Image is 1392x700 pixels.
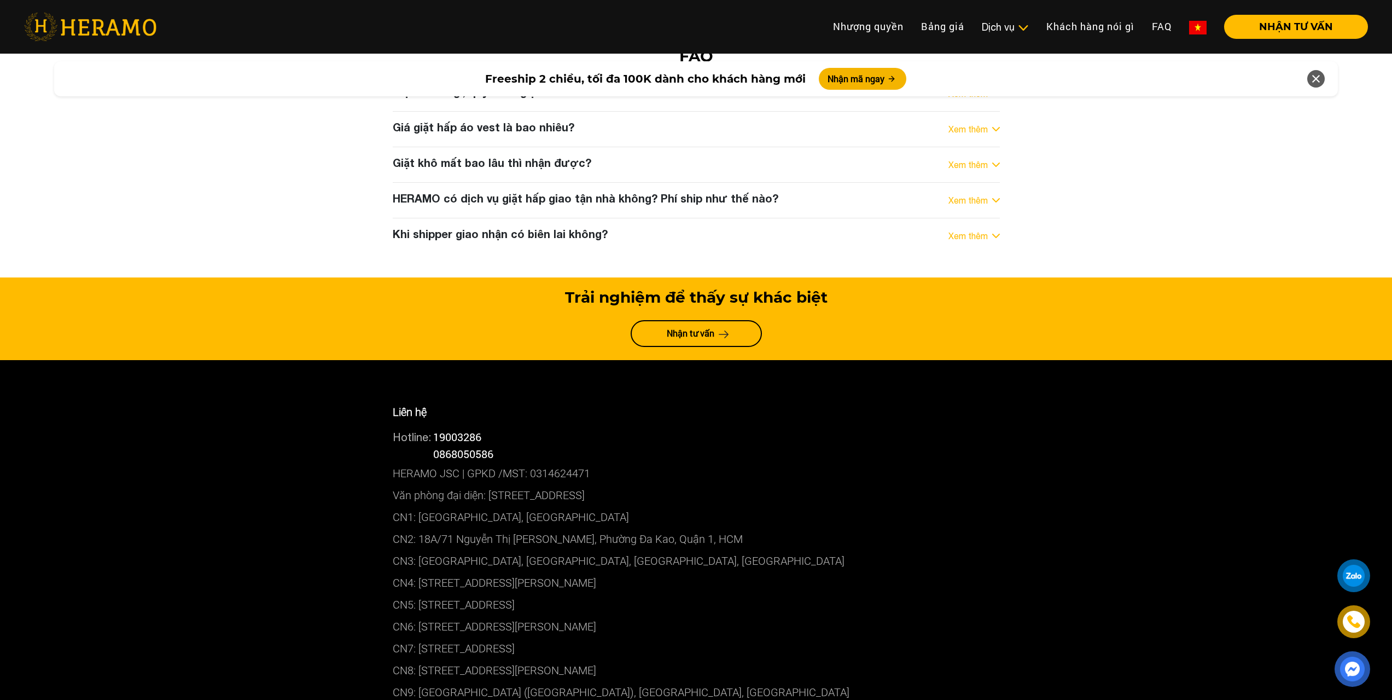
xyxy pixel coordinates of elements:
img: heramo-logo.png [24,13,156,41]
h3: Giặt khô mất bao lâu thì nhận được? [393,156,591,169]
a: Khách hàng nói gì [1038,15,1143,38]
p: CN1: [GEOGRAPHIC_DATA], [GEOGRAPHIC_DATA] [393,506,1000,528]
a: Xem thêm [948,158,988,171]
a: Xem thêm [948,123,988,136]
h3: Khi shipper giao nhận có biên lai không? [393,227,608,240]
p: CN5: [STREET_ADDRESS] [393,594,1000,616]
a: Xem thêm [948,194,988,207]
p: CN4: [STREET_ADDRESS][PERSON_NAME] [393,572,1000,594]
a: phone-icon [1339,607,1369,637]
h3: Trải nghiệm để thấy sự khác biệt [393,288,1000,307]
a: Nhận tư vấn [631,320,762,347]
p: CN3: [GEOGRAPHIC_DATA], [GEOGRAPHIC_DATA], [GEOGRAPHIC_DATA], [GEOGRAPHIC_DATA] [393,550,1000,572]
a: FAQ [1143,15,1180,38]
img: arrow_down.svg [992,198,1000,203]
p: HERAMO JSC | GPKD /MST: 0314624471 [393,462,1000,484]
a: Xem thêm [948,229,988,242]
span: Hotline: [393,431,431,443]
p: Liên hệ [393,404,1000,420]
img: vn-flag.png [1189,21,1207,34]
img: arrow_down.svg [992,163,1000,167]
img: arrow-next [719,330,729,338]
p: CN2: 18A/71 Nguyễn Thị [PERSON_NAME], Phường Đa Kao, Quận 1, HCM [393,528,1000,550]
button: Nhận mã ngay [819,68,906,90]
h3: HERAMO có dịch vụ giặt hấp giao tận nhà không? Phí ship như thế nào? [393,192,778,205]
button: NHẬN TƯ VẤN [1224,15,1368,39]
span: Freeship 2 chiều, tối đa 100K dành cho khách hàng mới [485,71,806,87]
img: arrow_down.svg [992,127,1000,131]
img: subToggleIcon [1017,22,1029,33]
img: arrow_down.svg [992,234,1000,238]
p: Văn phòng đại diện: [STREET_ADDRESS] [393,484,1000,506]
h3: Giá giặt hấp áo vest là bao nhiêu? [393,120,574,134]
p: CN6: [STREET_ADDRESS][PERSON_NAME] [393,616,1000,638]
p: CN8: [STREET_ADDRESS][PERSON_NAME] [393,659,1000,681]
p: CN7: [STREET_ADDRESS] [393,638,1000,659]
span: 0868050586 [433,447,493,461]
a: NHẬN TƯ VẤN [1215,22,1368,32]
a: Nhượng quyền [824,15,912,38]
img: phone-icon [1346,614,1362,629]
a: 19003286 [433,430,481,444]
div: Dịch vụ [982,20,1029,34]
a: Bảng giá [912,15,973,38]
